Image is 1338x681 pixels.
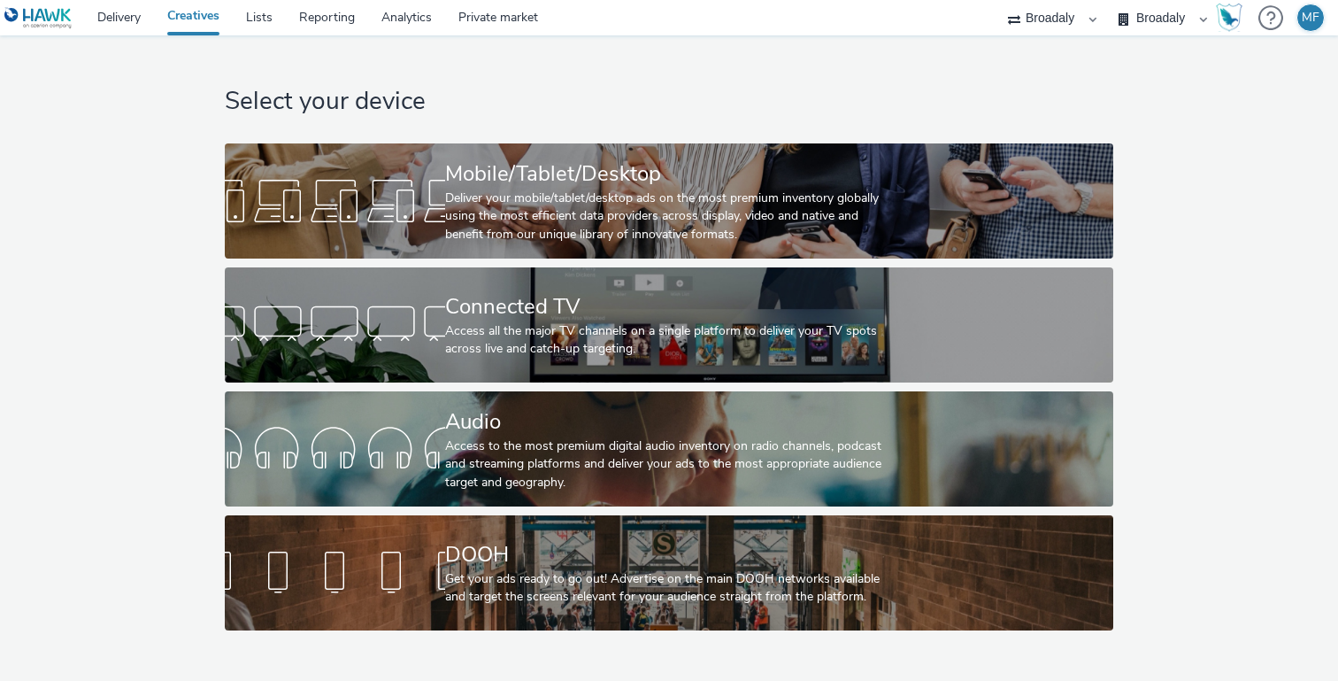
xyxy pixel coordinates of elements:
[445,539,886,570] div: DOOH
[225,143,1112,259] a: Mobile/Tablet/DesktopDeliver your mobile/tablet/desktop ads on the most premium inventory globall...
[4,7,73,29] img: undefined Logo
[1216,4,1250,32] a: Hawk Academy
[1302,4,1319,31] div: MF
[445,437,886,491] div: Access to the most premium digital audio inventory on radio channels, podcast and streaming platf...
[445,322,886,359] div: Access all the major TV channels on a single platform to deliver your TV spots across live and ca...
[225,515,1112,631] a: DOOHGet your ads ready to go out! Advertise on the main DOOH networks available and target the sc...
[445,570,886,607] div: Get your ads ready to go out! Advertise on the main DOOH networks available and target the screen...
[445,159,886,190] div: Mobile/Tablet/Desktop
[1216,4,1242,32] img: Hawk Academy
[225,267,1112,383] a: Connected TVAccess all the major TV channels on a single platform to deliver your TV spots across...
[445,291,886,322] div: Connected TV
[225,391,1112,507] a: AudioAccess to the most premium digital audio inventory on radio channels, podcast and streaming ...
[445,190,886,244] div: Deliver your mobile/tablet/desktop ads on the most premium inventory globally using the most effi...
[225,85,1112,119] h1: Select your device
[445,406,886,437] div: Audio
